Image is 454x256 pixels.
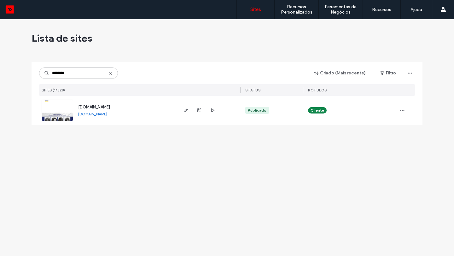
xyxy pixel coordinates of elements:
[42,88,65,92] span: Sites (1/528)
[250,7,261,12] label: Sites
[275,4,318,15] label: Recursos Personalizados
[245,88,260,92] span: STATUS
[410,7,422,12] label: Ajuda
[32,32,92,44] span: Lista de sites
[319,4,363,15] label: Ferramentas de Negócios
[372,7,391,12] label: Recursos
[374,68,402,78] button: Filtro
[14,4,30,10] span: Ajuda
[309,68,371,78] button: Criado (Mais recente)
[78,112,107,116] a: [DOMAIN_NAME]
[78,105,110,109] a: [DOMAIN_NAME]
[311,108,324,113] span: Cliente
[308,88,327,92] span: Rótulos
[248,108,266,113] div: Publicado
